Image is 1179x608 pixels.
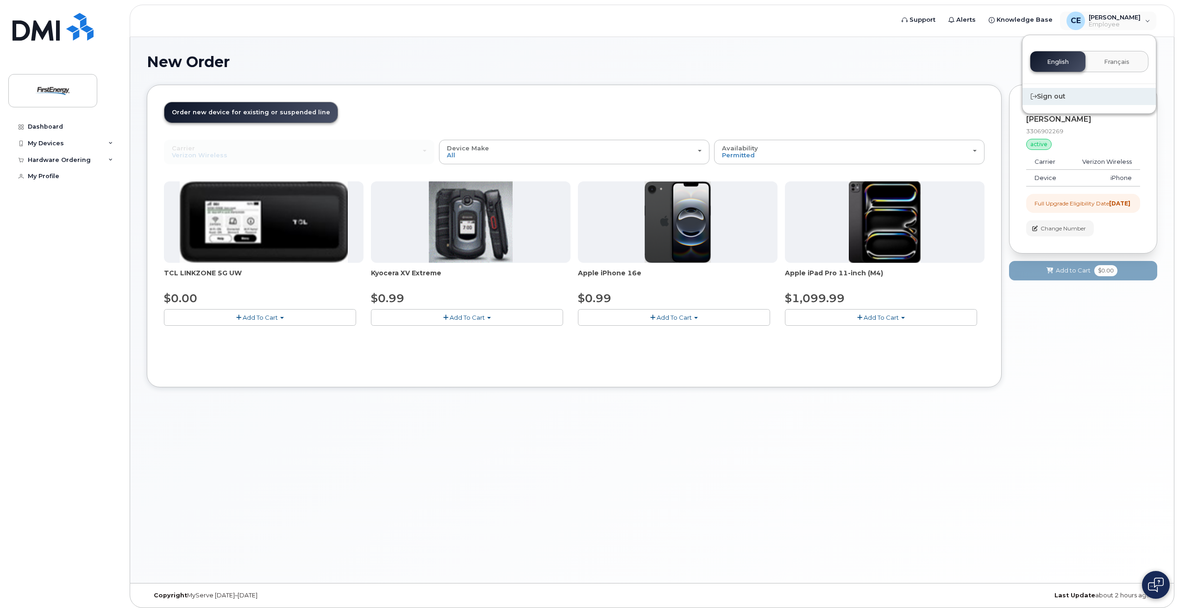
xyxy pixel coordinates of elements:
span: Add To Cart [657,314,692,321]
img: ipad_pro_11_m4.png [849,181,921,263]
button: Device Make All [439,140,709,164]
div: about 2 hours ago [821,592,1157,599]
div: TCL LINKZONE 5G UW [164,268,364,287]
span: $0.00 [164,292,197,305]
span: All [447,151,455,159]
span: Add To Cart [864,314,899,321]
td: Device [1026,170,1068,186]
span: Change Number [1041,224,1086,233]
div: Sign out [1022,88,1156,105]
img: Open chat [1148,577,1164,592]
div: Kyocera XV Extreme [371,268,571,287]
div: Apple iPad Pro 11-inch (M4) [785,268,985,287]
span: $1,099.99 [785,292,845,305]
h1: New Order [147,54,1157,70]
span: Add to Cart [1056,266,1091,275]
img: xvextreme.gif [429,181,513,263]
span: $0.99 [578,292,611,305]
div: Apple iPhone 16e [578,268,778,287]
div: Full Upgrade Eligibility Date [1035,199,1130,207]
span: Français [1104,58,1129,66]
div: active [1026,139,1052,150]
span: Add To Cart [450,314,485,321]
button: Change Number [1026,220,1094,236]
td: iPhone [1068,170,1140,186]
button: Add To Cart [164,309,356,325]
span: Add To Cart [243,314,278,321]
img: iphone16e.png [645,181,711,263]
button: Availability Permitted [714,140,985,164]
td: Carrier [1026,154,1068,170]
div: MyServe [DATE]–[DATE] [147,592,483,599]
span: Order new device for existing or suspended line [172,109,330,116]
span: Availability [722,144,758,152]
strong: Copyright [154,592,187,599]
button: Add To Cart [785,309,977,325]
button: Add To Cart [371,309,563,325]
span: $0.00 [1094,265,1117,276]
span: Permitted [722,151,755,159]
span: $0.99 [371,292,404,305]
div: 3306902269 [1026,127,1140,135]
td: Verizon Wireless [1068,154,1140,170]
span: Device Make [447,144,489,152]
strong: [DATE] [1109,200,1130,207]
img: linkzone5g.png [180,181,348,263]
button: Add To Cart [578,309,770,325]
button: Add to Cart $0.00 [1009,261,1157,280]
strong: Last Update [1054,592,1095,599]
div: [PERSON_NAME] [1026,115,1140,124]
